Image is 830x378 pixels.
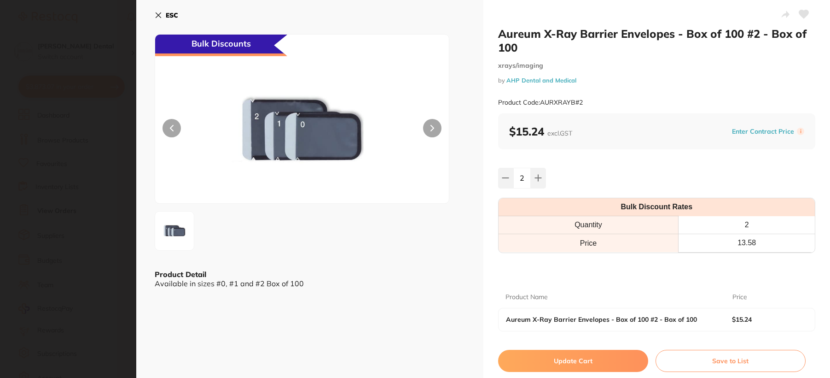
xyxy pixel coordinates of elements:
[679,216,815,234] th: 2
[732,316,800,323] b: $15.24
[155,35,287,56] div: Bulk Discounts
[547,129,572,137] span: excl. GST
[499,198,815,216] th: Bulk Discount Rates
[155,270,206,279] b: Product Detail
[506,77,576,84] a: AHP Dental and Medical
[166,11,178,19] b: ESC
[214,58,390,203] img: LTYxNzA1
[155,7,178,23] button: ESC
[498,77,816,84] small: by
[506,316,709,323] b: Aureum X-Ray Barrier Envelopes - Box of 100 #2 - Box of 100
[732,293,747,302] p: Price
[155,279,465,288] div: Available in sizes #0, #1 and #2 Box of 100
[158,214,191,248] img: LTYxNzA1
[509,124,572,138] b: $15.24
[679,234,815,252] th: 13.58
[498,99,583,106] small: Product Code: AURXRAYB#2
[656,350,806,372] button: Save to List
[499,234,679,252] td: Price
[498,27,816,54] h2: Aureum X-Ray Barrier Envelopes - Box of 100 #2 - Box of 100
[498,62,816,70] small: xrays/imaging
[729,127,797,136] button: Enter Contract Price
[498,350,648,372] button: Update Cart
[505,293,548,302] p: Product Name
[797,128,804,135] label: i
[499,216,679,234] th: Quantity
